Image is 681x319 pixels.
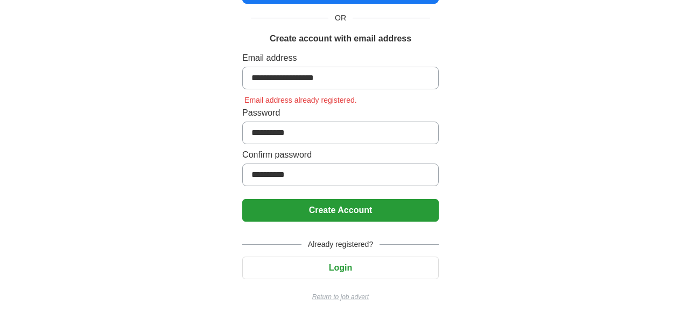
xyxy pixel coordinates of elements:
button: Login [242,257,439,279]
label: Email address [242,52,439,65]
label: Password [242,107,439,119]
button: Create Account [242,199,439,222]
span: Email address already registered. [242,96,359,104]
span: Already registered? [301,239,380,250]
a: Login [242,263,439,272]
span: OR [328,12,353,24]
h1: Create account with email address [270,32,411,45]
label: Confirm password [242,148,439,161]
a: Return to job advert [242,292,439,302]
